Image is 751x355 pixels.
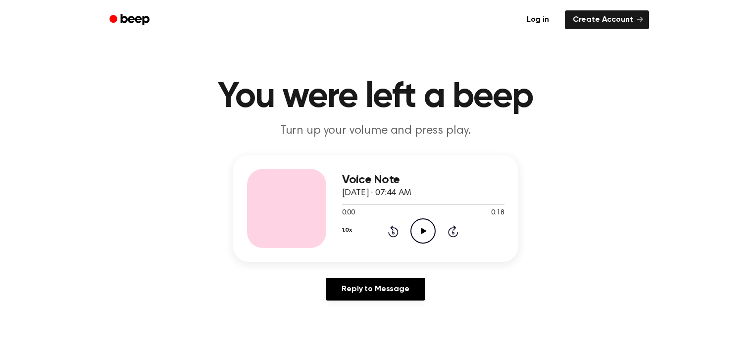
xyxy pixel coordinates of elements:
[517,8,559,31] a: Log in
[122,79,629,115] h1: You were left a beep
[342,173,504,187] h3: Voice Note
[491,208,504,218] span: 0:18
[342,189,411,198] span: [DATE] · 07:44 AM
[342,208,355,218] span: 0:00
[342,222,352,239] button: 1.0x
[565,10,649,29] a: Create Account
[326,278,425,301] a: Reply to Message
[186,123,566,139] p: Turn up your volume and press play.
[102,10,158,30] a: Beep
